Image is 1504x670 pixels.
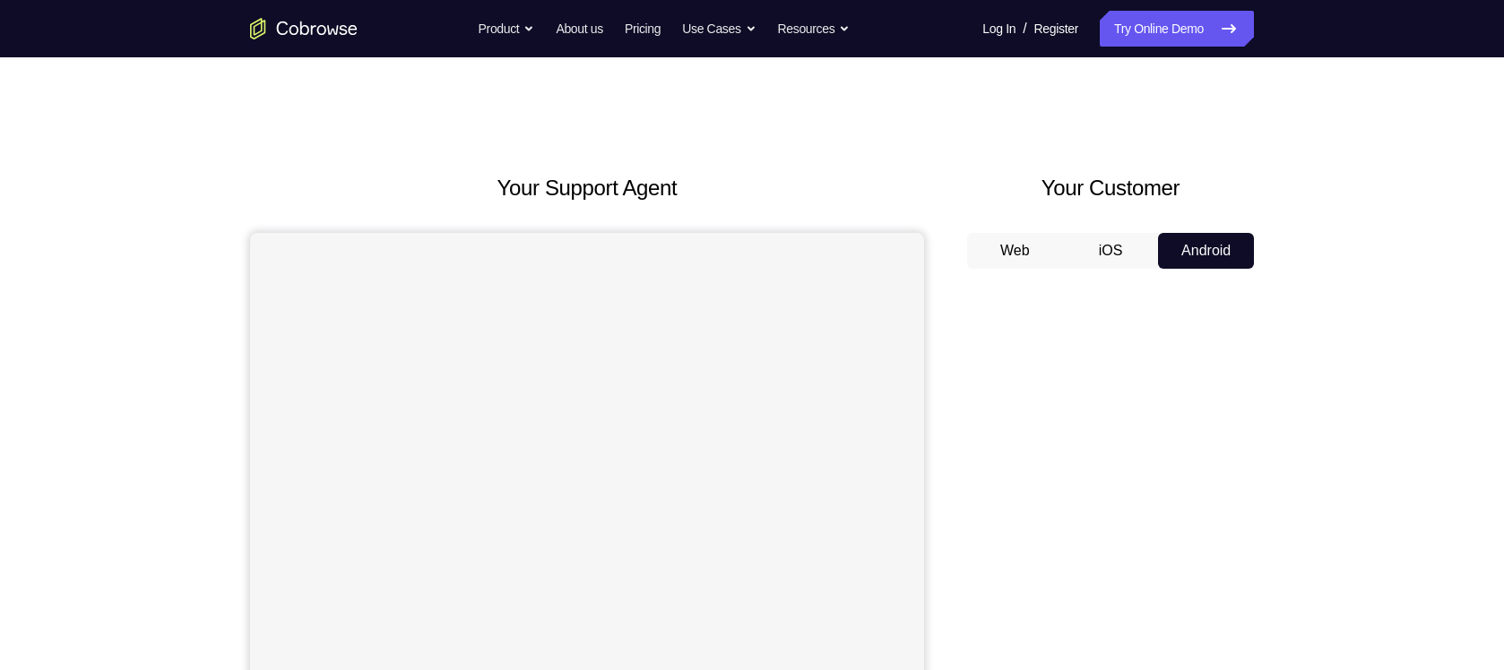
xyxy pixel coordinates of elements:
[682,11,756,47] button: Use Cases
[479,11,535,47] button: Product
[1023,18,1026,39] span: /
[625,11,661,47] a: Pricing
[250,172,924,204] h2: Your Support Agent
[1158,233,1254,269] button: Android
[967,233,1063,269] button: Web
[250,18,358,39] a: Go to the home page
[556,11,602,47] a: About us
[1100,11,1254,47] a: Try Online Demo
[1063,233,1159,269] button: iOS
[982,11,1016,47] a: Log In
[1034,11,1078,47] a: Register
[778,11,851,47] button: Resources
[967,172,1254,204] h2: Your Customer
